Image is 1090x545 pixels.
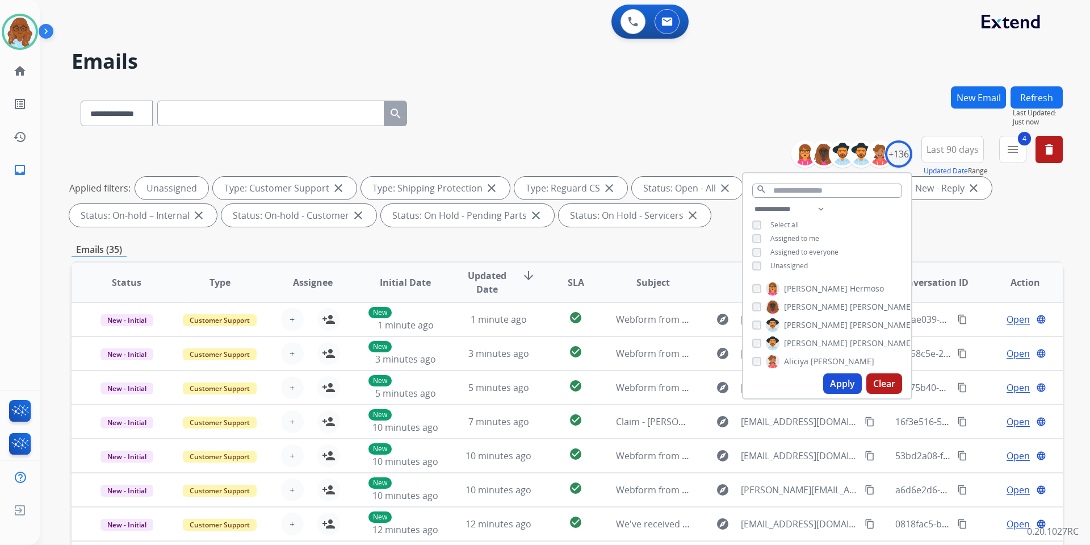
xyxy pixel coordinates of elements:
p: 0.20.1027RC [1027,525,1079,538]
span: Conversation ID [896,276,969,289]
span: Aliciya [784,356,808,367]
mat-icon: home [13,64,27,78]
mat-icon: person_add [322,381,336,394]
span: Just now [1013,118,1063,127]
mat-icon: content_copy [865,417,875,427]
span: New - Initial [100,314,153,326]
span: [PERSON_NAME][EMAIL_ADDRESS][DOMAIN_NAME] [741,483,858,497]
span: 0818fac5-bd21-4818-bd74-6a3c553a185e [895,518,1069,530]
span: Open [1007,381,1030,394]
mat-icon: check_circle [569,311,582,324]
span: Open [1007,313,1030,326]
p: New [368,375,392,386]
span: Open [1007,449,1030,463]
mat-icon: check_circle [569,413,582,427]
span: [PERSON_NAME] [784,301,848,313]
p: Applied filters: [69,181,131,195]
span: New - Initial [100,519,153,531]
span: Open [1007,483,1030,497]
span: Assignee [293,276,333,289]
span: Hermoso [850,283,884,294]
th: Action [970,263,1063,302]
span: 16f3e516-5615-4234-9023-0f395d16c6c1 [895,415,1065,428]
mat-icon: person_add [322,449,336,463]
button: + [281,479,304,501]
p: Emails (35) [72,243,127,257]
mat-icon: close [529,209,543,222]
button: New Email [951,86,1006,109]
mat-icon: inbox [13,163,27,177]
span: [EMAIL_ADDRESS][DOMAIN_NAME] [741,347,858,360]
span: Type [209,276,230,289]
span: + [290,483,295,497]
mat-icon: explore [716,449,730,463]
span: SLA [568,276,584,289]
p: New [368,341,392,352]
mat-icon: explore [716,483,730,497]
span: [PERSON_NAME] [850,338,913,349]
div: Status: New - Reply [872,177,992,199]
mat-icon: person_add [322,313,336,326]
mat-icon: search [389,107,403,120]
mat-icon: check_circle [569,345,582,359]
p: New [368,511,392,523]
span: 10 minutes ago [372,421,438,434]
mat-icon: language [1036,314,1046,324]
span: Status [112,276,141,289]
button: Last 90 days [921,136,984,163]
span: [EMAIL_ADDRESS][DOMAIN_NAME] [741,313,858,326]
mat-icon: content_copy [865,451,875,461]
button: + [281,308,304,331]
span: [PERSON_NAME] [850,319,913,331]
mat-icon: explore [716,313,730,326]
div: Type: Customer Support [213,177,357,199]
span: Webform from [EMAIL_ADDRESS][DOMAIN_NAME] on [DATE] [616,313,873,326]
button: + [281,342,304,365]
span: 10 minutes ago [372,489,438,502]
button: 4 [999,136,1026,163]
span: Customer Support [183,519,257,531]
span: + [290,449,295,463]
span: + [290,313,295,326]
mat-icon: check_circle [569,447,582,461]
mat-icon: content_copy [957,417,967,427]
mat-icon: close [485,181,498,195]
mat-icon: delete [1042,143,1056,156]
span: [PERSON_NAME] [850,301,913,313]
mat-icon: explore [716,415,730,428]
button: + [281,513,304,535]
button: Clear [866,373,902,394]
span: Customer Support [183,485,257,497]
span: 3 minutes ago [375,353,436,365]
div: Status: Open - All [632,177,743,199]
span: Webform from [EMAIL_ADDRESS][DOMAIN_NAME] on [DATE] [616,347,873,360]
mat-icon: check_circle [569,515,582,529]
span: Customer Support [183,451,257,463]
span: Webform from [PERSON_NAME][EMAIL_ADDRESS][DOMAIN_NAME] on [DATE] [616,484,944,496]
span: Customer Support [183,314,257,326]
span: Customer Support [183,382,257,394]
span: 12 minutes ago [466,518,531,530]
mat-icon: content_copy [957,314,967,324]
img: avatar [4,16,36,48]
mat-icon: content_copy [957,451,967,461]
mat-icon: language [1036,348,1046,359]
span: We've received your message 💌 -4300565 [616,518,797,530]
span: 10 minutes ago [466,450,531,462]
span: [PERSON_NAME] [784,283,848,294]
span: 10 minutes ago [466,484,531,496]
span: + [290,415,295,428]
span: Webform from [EMAIL_ADDRESS][DOMAIN_NAME] on [DATE] [616,381,873,394]
mat-icon: close [602,181,616,195]
mat-icon: close [192,209,206,222]
mat-icon: search [756,184,766,194]
mat-icon: language [1036,451,1046,461]
span: Unassigned [770,261,808,271]
span: 1 minute ago [378,319,434,331]
button: Apply [823,373,862,394]
mat-icon: list_alt [13,97,27,111]
span: + [290,517,295,531]
div: Type: Shipping Protection [361,177,510,199]
span: 7 minutes ago [468,415,529,428]
button: + [281,444,304,467]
